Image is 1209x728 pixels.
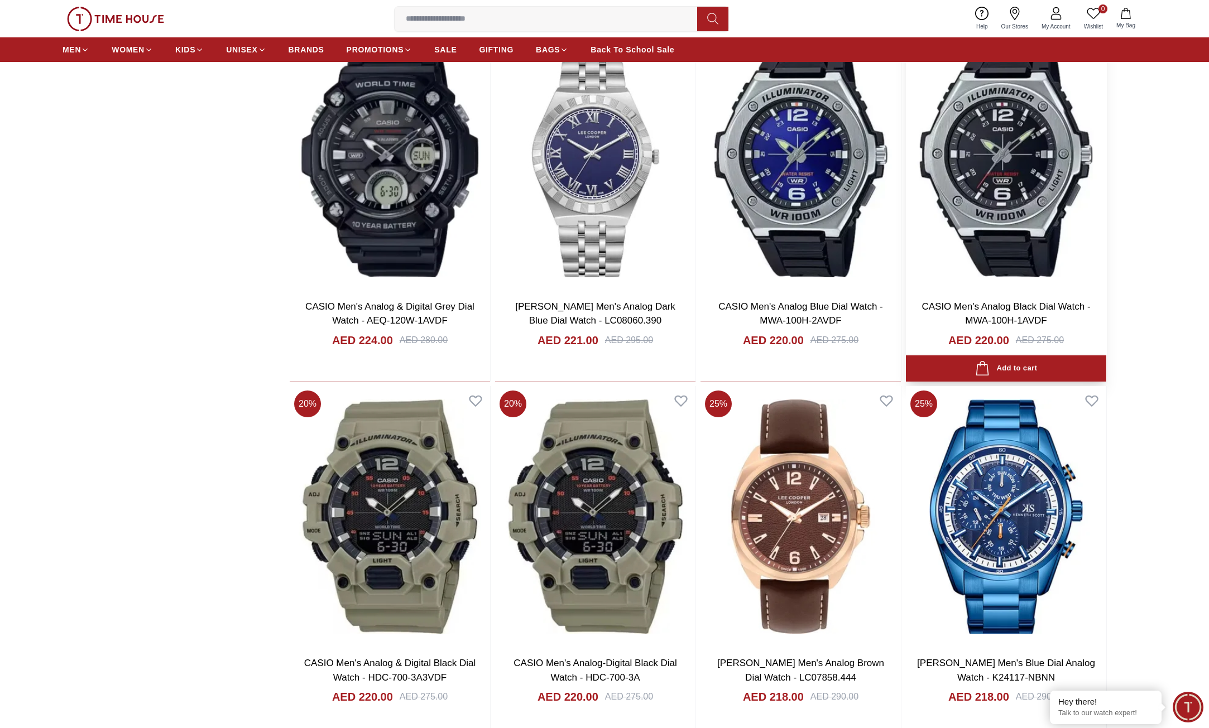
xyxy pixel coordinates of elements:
[1110,6,1142,32] button: My Bag
[495,29,695,291] img: LEE COOPER Men's Analog Dark Blue Dial Watch - LC08060.390
[1058,708,1153,718] p: Talk to our watch expert!
[948,332,1009,348] h4: AED 220.00
[347,40,412,60] a: PROMOTIONS
[1016,690,1064,703] div: AED 290.00
[1173,692,1203,722] div: Chat Widget
[810,334,858,347] div: AED 275.00
[536,44,560,55] span: BAGS
[605,690,653,703] div: AED 275.00
[1098,4,1107,13] span: 0
[536,40,568,60] a: BAGS
[917,658,1095,683] a: [PERSON_NAME] Men's Blue Dial Analog Watch - K24117-NBNN
[701,386,901,648] img: Lee Cooper Men's Analog Brown Dial Watch - LC07858.444
[305,301,474,326] a: CASIO Men's Analog & Digital Grey Dial Watch - AEQ-120W-1AVDF
[67,7,164,31] img: ...
[970,4,995,33] a: Help
[479,44,514,55] span: GIFTING
[175,44,195,55] span: KIDS
[701,29,901,291] img: CASIO Men's Analog Blue Dial Watch - MWA-100H-2AVDF
[1077,4,1110,33] a: 0Wishlist
[975,361,1037,376] div: Add to cart
[175,40,204,60] a: KIDS
[717,658,884,683] a: [PERSON_NAME] Men's Analog Brown Dial Watch - LC07858.444
[591,44,674,55] span: Back To School Sale
[290,29,490,291] img: CASIO Men's Analog & Digital Grey Dial Watch - AEQ-120W-1AVDF
[810,690,858,703] div: AED 290.00
[718,301,883,326] a: CASIO Men's Analog Blue Dial Watch - MWA-100H-2AVDF
[434,44,457,55] span: SALE
[294,390,321,417] span: 20 %
[479,40,514,60] a: GIFTING
[290,386,490,648] img: CASIO Men's Analog & Digital Black Dial Watch - HDC-700-3A3VDF
[906,355,1106,382] button: Add to cart
[1037,22,1075,31] span: My Account
[1112,21,1140,30] span: My Bag
[332,689,393,705] h4: AED 220.00
[112,44,145,55] span: WOMEN
[906,386,1106,648] img: Kenneth Scott Men's Blue Dial Analog Watch - K24117-NBNN
[906,29,1106,291] img: CASIO Men's Analog Black Dial Watch - MWA-100H-1AVDF
[63,44,81,55] span: MEN
[400,690,448,703] div: AED 275.00
[347,44,404,55] span: PROMOTIONS
[1016,334,1064,347] div: AED 275.00
[605,334,653,347] div: AED 295.00
[500,390,526,417] span: 20 %
[910,390,937,417] span: 25 %
[705,390,732,417] span: 25 %
[63,40,89,60] a: MEN
[743,689,804,705] h4: AED 218.00
[289,40,324,60] a: BRANDS
[972,22,992,31] span: Help
[434,40,457,60] a: SALE
[400,334,448,347] div: AED 280.00
[226,40,266,60] a: UNISEX
[332,332,393,348] h4: AED 224.00
[495,386,695,648] img: CASIO Men's Analog-Digital Black Dial Watch - HDC-700-3A
[304,658,476,683] a: CASIO Men's Analog & Digital Black Dial Watch - HDC-700-3A3VDF
[995,4,1035,33] a: Our Stores
[997,22,1033,31] span: Our Stores
[591,40,674,60] a: Back To School Sale
[112,40,153,60] a: WOMEN
[538,332,598,348] h4: AED 221.00
[1058,696,1153,707] div: Hey there!
[1080,22,1107,31] span: Wishlist
[922,301,1090,326] a: CASIO Men's Analog Black Dial Watch - MWA-100H-1AVDF
[514,658,677,683] a: CASIO Men's Analog-Digital Black Dial Watch - HDC-700-3A
[948,689,1009,705] h4: AED 218.00
[226,44,257,55] span: UNISEX
[289,44,324,55] span: BRANDS
[743,332,804,348] h4: AED 220.00
[515,301,675,326] a: [PERSON_NAME] Men's Analog Dark Blue Dial Watch - LC08060.390
[538,689,598,705] h4: AED 220.00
